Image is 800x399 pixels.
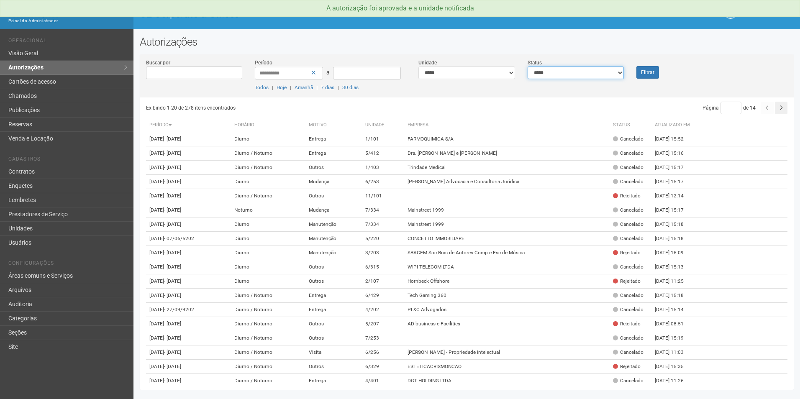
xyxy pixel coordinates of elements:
[305,118,362,132] th: Motivo
[231,146,305,161] td: Diurno / Noturno
[362,331,404,345] td: 7/253
[146,203,231,217] td: [DATE]
[164,150,181,156] span: - [DATE]
[362,345,404,360] td: 6/256
[272,84,273,90] span: |
[140,36,794,48] h2: Autorizações
[362,260,404,274] td: 6/315
[164,307,194,312] span: - 27/09/9202
[146,303,231,317] td: [DATE]
[8,38,127,46] li: Operacional
[404,246,609,260] td: SBACEM Soc Bras de Autores Comp e Esc de Música
[146,146,231,161] td: [DATE]
[146,331,231,345] td: [DATE]
[321,84,334,90] a: 7 dias
[610,118,651,132] th: Status
[404,303,609,317] td: PL&C Advogados
[613,249,641,256] div: Rejeitado
[404,203,609,217] td: Mainstreet 1999
[231,374,305,388] td: Diurno / Noturno
[146,189,231,203] td: [DATE]
[231,189,305,203] td: Diurno / Noturno
[164,221,181,227] span: - [DATE]
[305,232,362,246] td: Manutenção
[613,136,644,143] div: Cancelado
[231,132,305,146] td: Diurno
[651,345,697,360] td: [DATE] 11:03
[651,146,697,161] td: [DATE] 15:16
[651,317,697,331] td: [DATE] 08:51
[651,217,697,232] td: [DATE] 15:18
[528,59,542,66] label: Status
[305,260,362,274] td: Outros
[651,161,697,175] td: [DATE] 15:17
[305,331,362,345] td: Outros
[231,161,305,175] td: Diurno / Noturno
[362,189,404,203] td: 11/101
[231,274,305,289] td: Diurno
[290,84,291,90] span: |
[164,164,181,170] span: - [DATE]
[146,374,231,388] td: [DATE]
[164,349,181,355] span: - [DATE]
[164,179,181,184] span: - [DATE]
[613,207,644,214] div: Cancelado
[164,321,181,327] span: - [DATE]
[146,289,231,303] td: [DATE]
[404,175,609,189] td: [PERSON_NAME] Advocacia e Consultoria Jurídica
[613,178,644,185] div: Cancelado
[651,289,697,303] td: [DATE] 15:18
[231,175,305,189] td: Diurno
[231,331,305,345] td: Diurno / Noturno
[613,263,644,271] div: Cancelado
[362,146,404,161] td: 5/412
[613,292,644,299] div: Cancelado
[651,374,697,388] td: [DATE] 11:26
[404,289,609,303] td: Tech Gaming 360
[164,250,181,256] span: - [DATE]
[231,217,305,232] td: Diurno
[231,317,305,331] td: Diurno / Noturno
[362,317,404,331] td: 5/207
[362,203,404,217] td: 7/334
[362,161,404,175] td: 1/403
[164,235,194,241] span: - 07/06/5202
[146,317,231,331] td: [DATE]
[305,317,362,331] td: Outros
[362,274,404,289] td: 2/107
[305,146,362,161] td: Entrega
[404,345,609,360] td: [PERSON_NAME] - Propriedade Intelectual
[305,189,362,203] td: Outros
[404,232,609,246] td: CONCETTO IMMOBILIARE
[342,84,359,90] a: 30 dias
[231,118,305,132] th: Horário
[362,303,404,317] td: 4/202
[305,175,362,189] td: Mudança
[613,150,644,157] div: Cancelado
[703,105,756,111] span: Página de 14
[613,320,641,327] div: Rejeitado
[326,69,330,76] span: a
[338,84,339,90] span: |
[8,17,127,25] div: Painel do Administrador
[146,274,231,289] td: [DATE]
[140,8,461,19] h1: O2 Corporate & Offices
[362,175,404,189] td: 6/253
[613,164,644,171] div: Cancelado
[404,374,609,388] td: DGT HOLDING LTDA
[404,118,609,132] th: Empresa
[404,217,609,232] td: Mainstreet 1999
[164,278,181,284] span: - [DATE]
[362,360,404,374] td: 6/329
[651,232,697,246] td: [DATE] 15:18
[305,246,362,260] td: Manutenção
[164,207,181,213] span: - [DATE]
[613,306,644,313] div: Cancelado
[305,274,362,289] td: Outros
[362,374,404,388] td: 4/401
[613,349,644,356] div: Cancelado
[146,132,231,146] td: [DATE]
[146,232,231,246] td: [DATE]
[404,260,609,274] td: WIPI TELECOM LTDA
[231,303,305,317] td: Diurno / Noturno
